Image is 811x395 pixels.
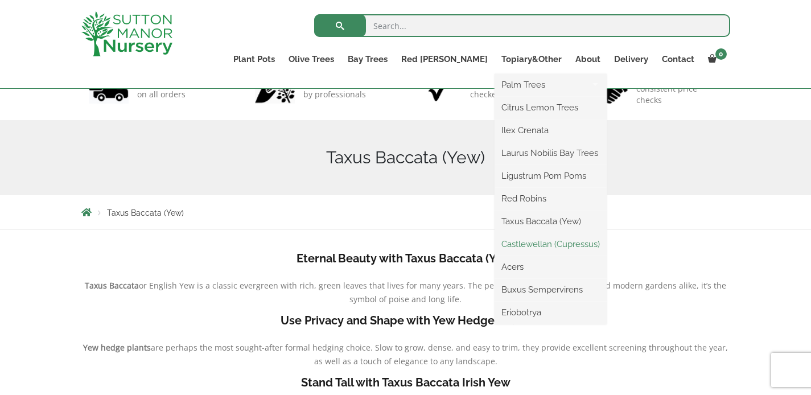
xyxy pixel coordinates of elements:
nav: Breadcrumbs [81,208,730,217]
img: 4.jpg [588,72,628,106]
input: Search... [314,14,730,37]
a: Ligustrum Pom Poms [495,167,607,184]
img: 2.jpg [255,75,295,104]
a: About [569,51,607,67]
a: Ilex Crenata [495,122,607,139]
a: Buxus Sempervirens [495,281,607,298]
a: Plant Pots [227,51,282,67]
img: 1.jpg [89,75,129,104]
b: Yew hedge plants [83,342,151,353]
img: logo [81,11,172,56]
a: Citrus Lemon Trees [495,99,607,116]
span: Taxus Baccata (Yew) [107,208,184,217]
a: Red [PERSON_NAME] [394,51,495,67]
b: Eternal Beauty with Taxus Baccata (Yew) [297,252,515,265]
b: Stand Tall with Taxus Baccata Irish Yew [301,376,511,389]
span: are perhaps the most sought-after formal hedging choice. Slow to grow, dense, and easy to trim, t... [151,342,728,367]
a: Laurus Nobilis Bay Trees [495,145,607,162]
p: on all orders [137,89,194,100]
a: Eriobotrya [495,304,607,321]
a: Palm Trees [495,76,607,93]
p: by professionals [303,89,366,100]
p: consistent price checks [636,83,723,106]
a: Delivery [607,51,655,67]
p: checked & Licensed [470,89,545,100]
b: Use Privacy and Shape with Yew Hedge Plants [281,314,531,327]
span: 0 [715,48,727,60]
a: Topiary&Other [495,51,569,67]
h1: Taxus Baccata (Yew) [81,147,730,168]
a: Olive Trees [282,51,341,67]
a: Bay Trees [341,51,394,67]
span: or English Yew is a classic evergreen with rich, green leaves that lives for many years. The perf... [139,280,726,305]
a: Acers [495,258,607,275]
a: Contact [655,51,701,67]
b: Taxus Baccata [85,280,139,291]
a: Castlewellan (Cupressus) [495,236,607,253]
img: 3.jpg [422,75,462,104]
a: Taxus Baccata (Yew) [495,213,607,230]
a: 0 [701,51,730,67]
a: Red Robins [495,190,607,207]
